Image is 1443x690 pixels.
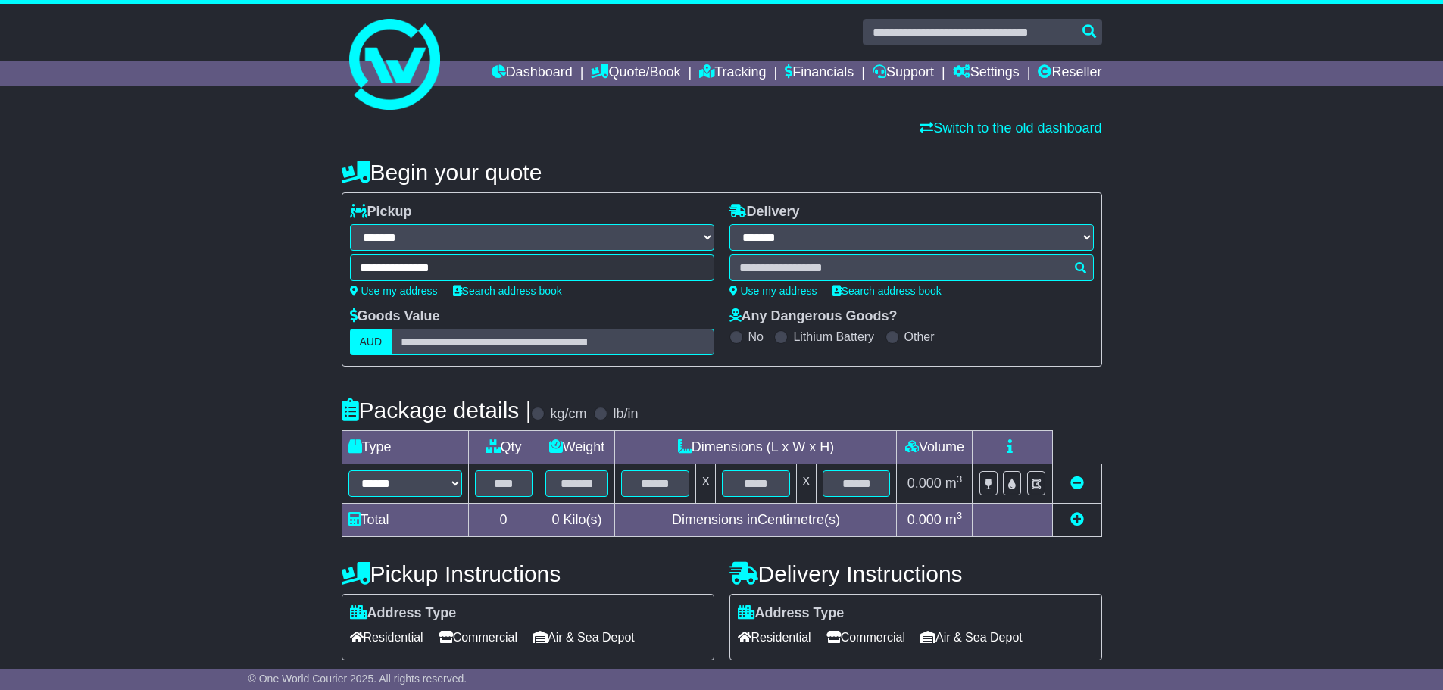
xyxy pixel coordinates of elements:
[1038,61,1101,86] a: Reseller
[907,512,942,527] span: 0.000
[468,504,539,537] td: 0
[439,626,517,649] span: Commercial
[350,626,423,649] span: Residential
[342,398,532,423] h4: Package details |
[350,204,412,220] label: Pickup
[729,204,800,220] label: Delivery
[591,61,680,86] a: Quote/Book
[729,285,817,297] a: Use my address
[832,285,942,297] a: Search address book
[453,285,562,297] a: Search address book
[945,476,963,491] span: m
[953,61,1020,86] a: Settings
[729,254,1094,281] typeahead: Please provide city
[957,510,963,521] sup: 3
[350,285,438,297] a: Use my address
[342,504,468,537] td: Total
[826,626,905,649] span: Commercial
[350,329,392,355] label: AUD
[729,561,1102,586] h4: Delivery Instructions
[342,561,714,586] h4: Pickup Instructions
[920,120,1101,136] a: Switch to the old dashboard
[696,464,716,504] td: x
[738,626,811,649] span: Residential
[342,160,1102,185] h4: Begin your quote
[468,431,539,464] td: Qty
[699,61,766,86] a: Tracking
[785,61,854,86] a: Financials
[350,308,440,325] label: Goods Value
[904,329,935,344] label: Other
[533,626,635,649] span: Air & Sea Depot
[350,605,457,622] label: Address Type
[550,406,586,423] label: kg/cm
[615,504,897,537] td: Dimensions in Centimetre(s)
[793,329,874,344] label: Lithium Battery
[907,476,942,491] span: 0.000
[342,431,468,464] td: Type
[873,61,934,86] a: Support
[613,406,638,423] label: lb/in
[957,473,963,485] sup: 3
[920,626,1023,649] span: Air & Sea Depot
[738,605,845,622] label: Address Type
[539,431,615,464] td: Weight
[539,504,615,537] td: Kilo(s)
[551,512,559,527] span: 0
[1070,512,1084,527] a: Add new item
[897,431,973,464] td: Volume
[748,329,764,344] label: No
[492,61,573,86] a: Dashboard
[1070,476,1084,491] a: Remove this item
[248,673,467,685] span: © One World Courier 2025. All rights reserved.
[615,431,897,464] td: Dimensions (L x W x H)
[796,464,816,504] td: x
[945,512,963,527] span: m
[729,308,898,325] label: Any Dangerous Goods?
